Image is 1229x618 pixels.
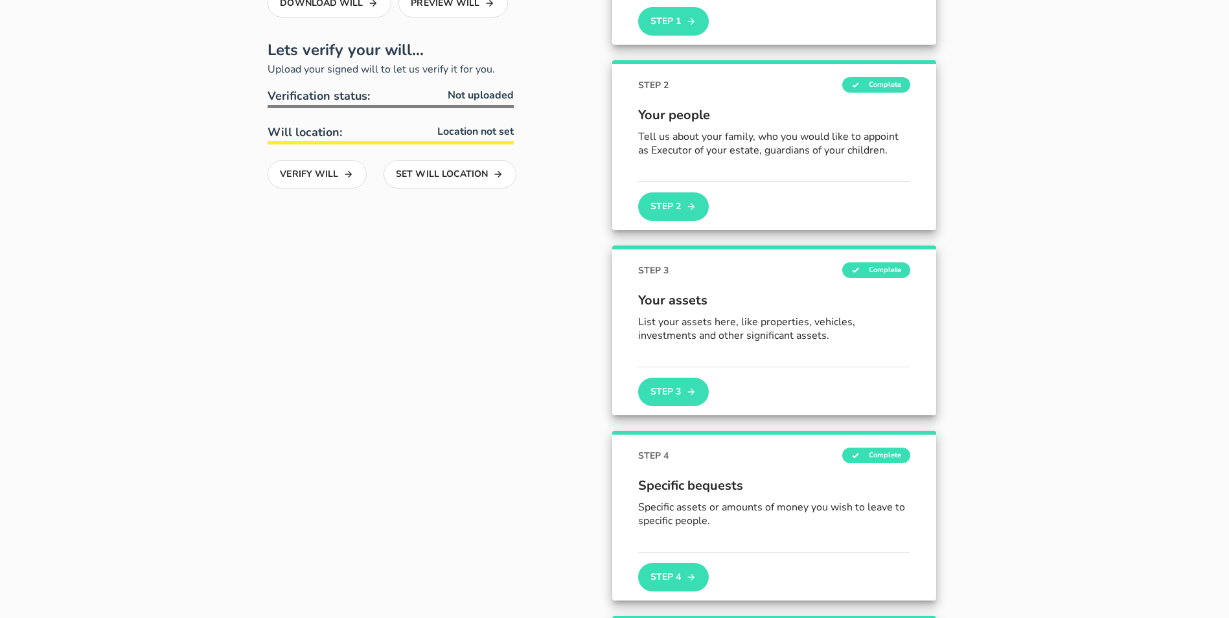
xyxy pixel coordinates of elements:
[268,88,370,104] span: Verification status:
[638,264,669,277] span: STEP 3
[638,476,910,496] span: Specific bequests
[638,130,910,157] p: Tell us about your family, who you would like to appoint as Executor of your estate, guardians of...
[437,124,514,139] span: Location not set
[842,77,910,93] span: Complete
[638,315,910,343] p: List your assets here, like properties, vehicles, investments and other significant assets.
[268,124,342,140] span: Will location:
[638,192,708,221] button: Step 2
[638,563,708,591] button: Step 4
[842,262,910,278] span: Complete
[638,291,910,310] span: Your assets
[638,78,669,92] span: STEP 2
[268,38,514,62] h2: Lets verify your will...
[638,378,708,406] button: Step 3
[268,160,367,189] button: Verify Will
[268,62,514,77] p: Upload your signed will to let us verify it for you.
[638,501,910,528] p: Specific assets or amounts of money you wish to leave to specific people.
[638,7,708,36] button: Step 1
[448,87,514,103] span: Not uploaded
[638,449,669,463] span: STEP 4
[384,160,516,189] button: Set Will Location
[842,448,910,463] span: Complete
[638,106,910,125] span: Your people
